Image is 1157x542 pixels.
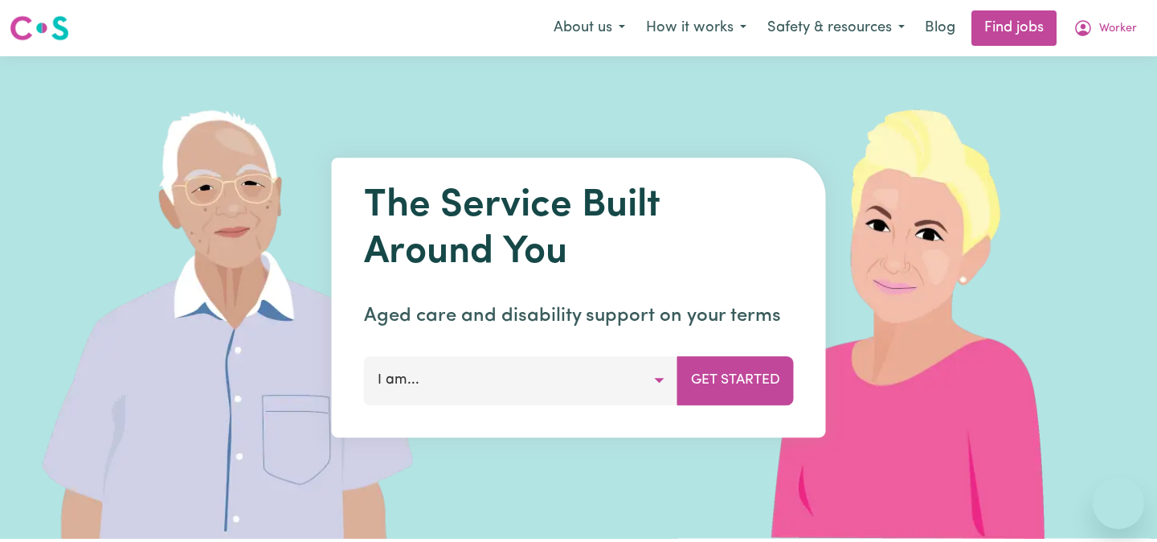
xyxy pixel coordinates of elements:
[677,356,794,404] button: Get Started
[364,356,678,404] button: I am...
[10,14,69,43] img: Careseekers logo
[1099,20,1137,38] span: Worker
[915,10,965,46] a: Blog
[757,11,915,45] button: Safety & resources
[364,183,794,276] h1: The Service Built Around You
[971,10,1057,46] a: Find jobs
[10,10,69,47] a: Careseekers logo
[364,302,794,331] p: Aged care and disability support on your terms
[636,11,757,45] button: How it works
[1093,478,1144,529] iframe: Button to launch messaging window
[1063,11,1147,45] button: My Account
[543,11,636,45] button: About us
